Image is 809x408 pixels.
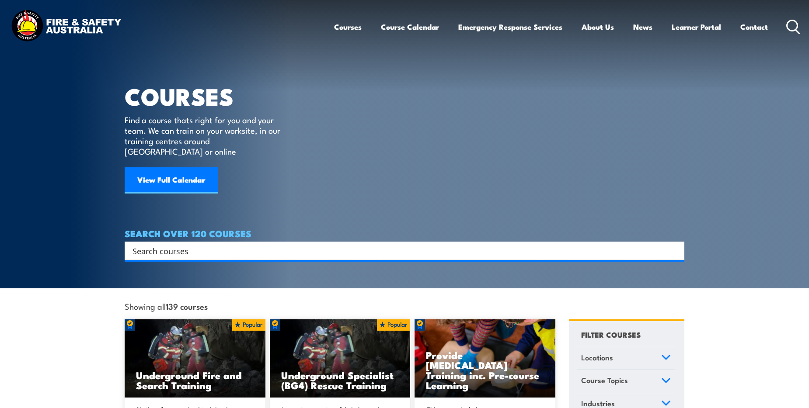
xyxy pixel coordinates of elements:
[136,370,254,390] h3: Underground Fire and Search Training
[281,370,399,390] h3: Underground Specialist (BG4) Rescue Training
[426,350,544,390] h3: Provide [MEDICAL_DATA] Training inc. Pre-course Learning
[134,245,667,257] form: Search form
[415,319,555,398] img: Low Voltage Rescue and Provide CPR
[582,15,614,38] a: About Us
[669,245,681,257] button: Search magnifier button
[581,374,628,386] span: Course Topics
[125,167,218,194] a: View Full Calendar
[740,15,768,38] a: Contact
[415,319,555,398] a: Provide [MEDICAL_DATA] Training inc. Pre-course Learning
[577,347,675,370] a: Locations
[458,15,562,38] a: Emergency Response Services
[581,328,641,340] h4: FILTER COURSES
[125,301,208,311] span: Showing all
[633,15,652,38] a: News
[577,370,675,393] a: Course Topics
[270,319,411,398] a: Underground Specialist (BG4) Rescue Training
[133,244,665,257] input: Search input
[381,15,439,38] a: Course Calendar
[125,86,293,106] h1: COURSES
[270,319,411,398] img: Underground mine rescue
[125,114,284,156] p: Find a course thats right for you and your team. We can train on your worksite, in our training c...
[672,15,721,38] a: Learner Portal
[581,352,613,363] span: Locations
[125,319,265,398] a: Underground Fire and Search Training
[125,228,684,238] h4: SEARCH OVER 120 COURSES
[334,15,362,38] a: Courses
[166,300,208,312] strong: 139 courses
[125,319,265,398] img: Underground mine rescue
